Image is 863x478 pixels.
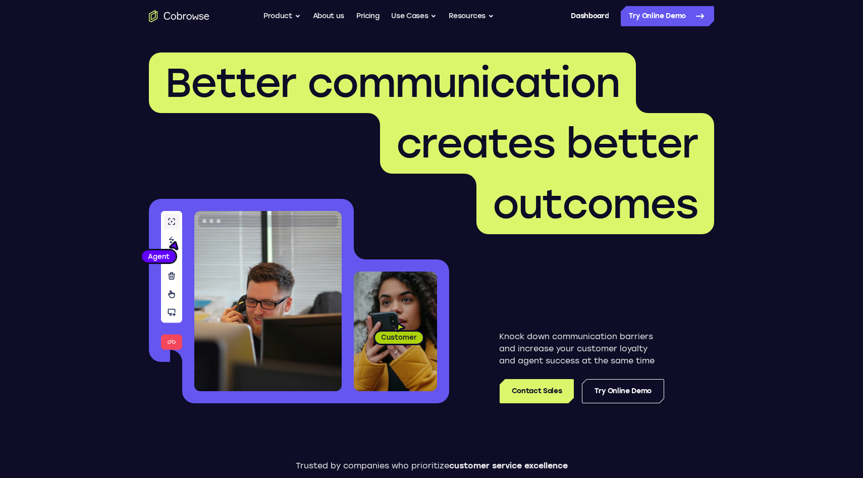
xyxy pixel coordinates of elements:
span: Customer [375,332,423,342]
p: Knock down communication barriers and increase your customer loyalty and agent success at the sam... [499,331,664,367]
span: customer service excellence [449,461,568,470]
button: Use Cases [391,6,437,26]
img: A series of tools used in co-browsing sessions [161,211,182,350]
img: A customer holding their phone [354,272,437,391]
a: Try Online Demo [621,6,714,26]
a: Go to the home page [149,10,209,22]
a: Dashboard [571,6,609,26]
span: Better communication [165,59,620,107]
button: Resources [449,6,494,26]
a: Pricing [356,6,380,26]
button: Product [263,6,301,26]
span: creates better [396,119,698,168]
img: A customer support agent talking on the phone [194,211,342,391]
span: Agent [142,251,176,261]
span: outcomes [493,180,698,228]
a: Contact Sales [500,379,574,403]
a: Try Online Demo [582,379,664,403]
a: About us [313,6,344,26]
